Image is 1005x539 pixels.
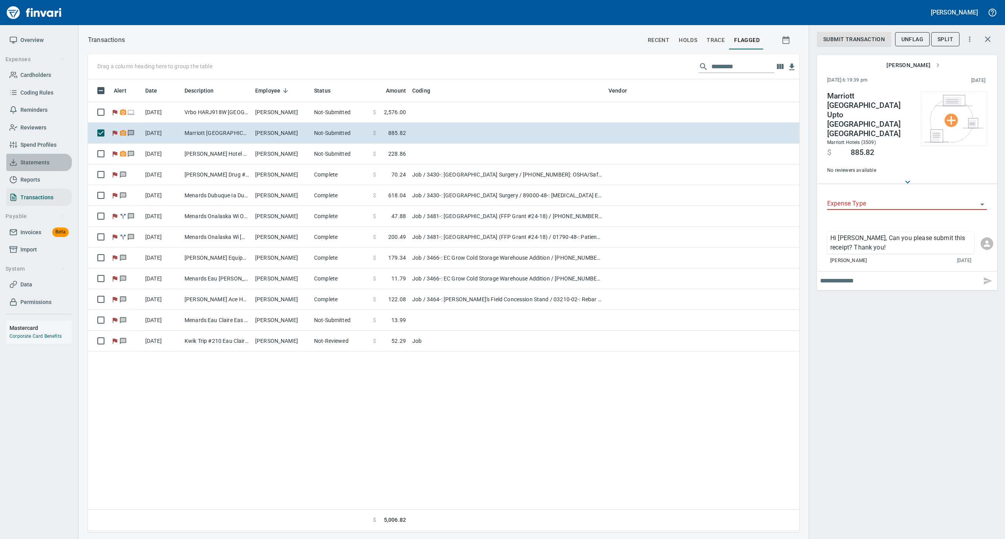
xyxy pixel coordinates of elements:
[119,130,127,135] span: Receipt Required
[373,275,376,282] span: $
[373,316,376,324] span: $
[255,86,291,95] span: Employee
[6,119,72,137] a: Reviewers
[311,185,370,206] td: Complete
[52,228,69,237] span: Beta
[111,130,119,135] span: Flagged
[5,211,65,221] span: Payable
[6,136,72,154] a: Spend Profiles
[830,257,867,265] span: [PERSON_NAME]
[409,248,605,268] td: Job / 3466-: EC Grow Cold Storage Warehouse Addition / [PHONE_NUMBER]: SOG - Pour & Finish M&J In...
[111,151,119,156] span: Flagged
[919,77,985,85] span: This charge was settled by the merchant and appears on the 2025/09/20 statement.
[119,338,127,343] span: Has messages
[388,254,406,262] span: 179.34
[311,248,370,268] td: Complete
[311,206,370,227] td: Complete
[388,191,406,199] span: 618.04
[5,3,64,22] img: Finvari
[978,30,997,49] button: Close transaction
[20,35,44,45] span: Overview
[142,331,181,351] td: [DATE]
[786,61,798,73] button: Download table
[181,164,252,185] td: [PERSON_NAME] Drug #5 Galena IL
[6,66,72,84] a: Cardholders
[6,189,72,206] a: Transactions
[373,191,376,199] span: $
[409,164,605,185] td: Job / 3430-: [GEOGRAPHIC_DATA] Surgery / [PHONE_NUMBER]: OSHA/Safety CM/GC / 8: Indirects
[388,233,406,241] span: 200.49
[648,35,669,45] span: recent
[145,86,168,95] span: Date
[252,206,311,227] td: [PERSON_NAME]
[119,255,127,260] span: Has messages
[373,150,376,158] span: $
[409,227,605,248] td: Job / 3481-: [GEOGRAPHIC_DATA] (FFP Grant #24-18) / 01790-48-: Patient Interim Life Safety / 8: I...
[883,58,943,73] button: [PERSON_NAME]
[409,206,605,227] td: Job / 3481-: [GEOGRAPHIC_DATA] (FFP Grant #24-18) / [PHONE_NUMBER]: Consumable CM/GC / 8: Indirects
[6,84,72,102] a: Coding Rules
[111,297,119,302] span: Flagged
[6,171,72,189] a: Reports
[252,123,311,144] td: [PERSON_NAME]
[114,86,126,95] span: Alert
[119,213,127,219] span: Split transaction
[817,32,891,47] button: Submit Transaction
[978,271,997,290] span: This will send this message to the employee, notifying them about it if possible. To just make an...
[774,31,799,49] button: Show transactions within a particular date range
[181,123,252,144] td: Marriott [GEOGRAPHIC_DATA] Upto [GEOGRAPHIC_DATA] [GEOGRAPHIC_DATA]
[6,101,72,119] a: Reminders
[252,102,311,123] td: [PERSON_NAME]
[886,60,940,70] span: [PERSON_NAME]
[373,254,376,262] span: $
[311,227,370,248] td: Complete
[6,241,72,259] a: Import
[181,310,252,331] td: Menards Eau Claire Eas Eau Claire WI
[6,224,72,241] a: InvoicesBeta
[386,86,406,95] span: Amount
[20,193,53,202] span: Transactions
[311,123,370,144] td: Not-Submitted
[6,31,72,49] a: Overview
[119,297,127,302] span: Has messages
[373,212,376,220] span: $
[252,331,311,351] td: [PERSON_NAME]
[20,175,40,185] span: Reports
[409,331,605,351] td: Job
[895,32,930,47] button: UnFlag
[111,255,119,260] span: Flagged
[181,206,252,227] td: Menards Onalaska Wi Onalaska WI - consumibles / tax
[142,102,181,123] td: [DATE]
[111,109,119,115] span: Flagged
[5,55,65,64] span: Expenses
[2,262,68,276] button: System
[119,234,127,239] span: Split transaction
[181,144,252,164] td: [PERSON_NAME] Hotel & Suit [GEOGRAPHIC_DATA] [GEOGRAPHIC_DATA]
[311,164,370,185] td: Complete
[88,35,125,45] nav: breadcrumb
[111,193,119,198] span: Flagged
[127,151,135,156] span: Has messages
[181,268,252,289] td: Menards Eau [PERSON_NAME] [PERSON_NAME] Eau [PERSON_NAME]
[957,257,971,265] span: [DATE]
[774,61,786,73] button: Choose columns to display
[827,76,919,84] span: [DATE] 6:19:39 pm
[6,154,72,171] a: Statements
[827,167,913,175] span: No reviewers available
[977,199,988,210] button: Open
[20,297,51,307] span: Permissions
[412,86,440,95] span: Coding
[373,337,376,345] span: $
[252,144,311,164] td: [PERSON_NAME]
[252,268,311,289] td: [PERSON_NAME]
[20,70,51,80] span: Cardholders
[827,91,913,138] h4: Marriott [GEOGRAPHIC_DATA] Upto [GEOGRAPHIC_DATA] [GEOGRAPHIC_DATA]
[373,516,376,524] span: $
[20,88,53,98] span: Coding Rules
[127,130,135,135] span: Has messages
[830,233,971,252] p: Hi [PERSON_NAME], Can you please submit this receipt? Thank you!
[2,52,68,67] button: Expenses
[384,516,406,524] span: 5,006.82
[119,276,127,281] span: Has messages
